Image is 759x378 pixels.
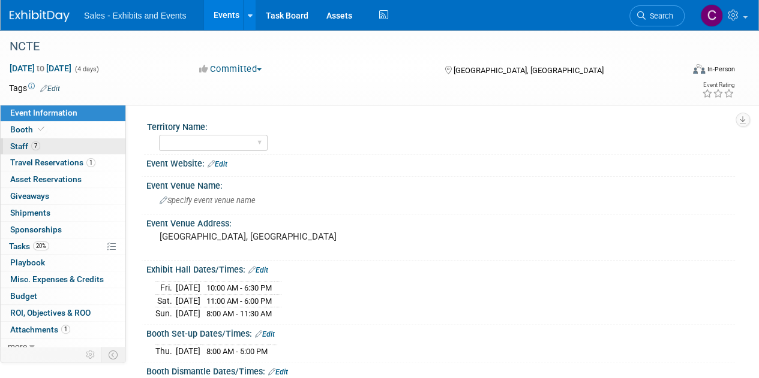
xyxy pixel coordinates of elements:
img: Format-Inperson.png [693,64,705,74]
a: Sponsorships [1,222,125,238]
a: Tasks20% [1,238,125,255]
a: Edit [208,160,227,168]
td: [DATE] [176,281,200,294]
span: Sponsorships [10,225,62,234]
a: ROI, Objectives & ROO [1,305,125,321]
a: Edit [255,330,275,338]
span: Tasks [9,241,49,251]
span: Asset Reservations [10,174,82,184]
a: Event Information [1,105,125,121]
span: Shipments [10,208,50,217]
span: more [8,341,27,351]
div: Territory Name: [147,118,730,133]
a: Giveaways [1,188,125,204]
a: Edit [248,266,268,274]
div: Exhibit Hall Dates/Times: [146,261,735,276]
a: Edit [40,84,60,93]
span: Staff [10,141,40,151]
td: [DATE] [176,307,200,320]
div: Event Format [629,62,735,80]
span: Sales - Exhibits and Events [84,11,186,20]
td: Sun. [155,307,176,320]
span: 7 [31,141,40,150]
span: Misc. Expenses & Credits [10,274,104,284]
td: [DATE] [176,345,200,358]
i: Booth reservation complete [38,126,44,132]
span: 8:00 AM - 5:00 PM [206,347,268,356]
span: Booth [10,125,47,134]
pre: [GEOGRAPHIC_DATA], [GEOGRAPHIC_DATA] [160,231,379,242]
div: Event Rating [702,82,734,88]
span: 20% [33,241,49,250]
span: to [35,63,46,73]
span: Budget [10,291,37,301]
img: Christine Lurz [700,4,723,27]
span: Travel Reservations [10,158,95,167]
td: Personalize Event Tab Strip [80,347,101,362]
button: Committed [195,63,266,75]
div: Booth Set-up Dates/Times: [146,325,735,340]
a: Budget [1,288,125,304]
a: Travel Reservations1 [1,155,125,171]
span: ROI, Objectives & ROO [10,308,91,317]
div: Event Venue Address: [146,214,735,229]
span: Specify event venue name [160,196,256,205]
a: Booth [1,122,125,138]
span: [GEOGRAPHIC_DATA], [GEOGRAPHIC_DATA] [453,66,603,75]
td: Tags [9,82,60,94]
td: Fri. [155,281,176,294]
span: 1 [61,325,70,334]
a: more [1,338,125,355]
span: 11:00 AM - 6:00 PM [206,297,272,306]
a: Playbook [1,255,125,271]
a: Attachments1 [1,322,125,338]
span: 1 [86,158,95,167]
a: Search [629,5,685,26]
td: Sat. [155,294,176,307]
div: Booth Dismantle Dates/Times: [146,362,735,378]
a: Edit [268,368,288,376]
span: [DATE] [DATE] [9,63,72,74]
span: Attachments [10,325,70,334]
td: Thu. [155,345,176,358]
img: ExhibitDay [10,10,70,22]
span: Search [646,11,673,20]
span: Playbook [10,258,45,267]
a: Asset Reservations [1,171,125,188]
span: 8:00 AM - 11:30 AM [206,309,272,318]
span: Giveaways [10,191,49,201]
span: (4 days) [74,65,99,73]
span: Event Information [10,108,77,117]
a: Shipments [1,205,125,221]
a: Staff7 [1,138,125,155]
a: Misc. Expenses & Credits [1,271,125,288]
div: Event Venue Name: [146,177,735,192]
span: 10:00 AM - 6:30 PM [206,283,272,292]
div: NCTE [5,36,673,58]
td: Toggle Event Tabs [101,347,126,362]
div: In-Person [707,65,735,74]
td: [DATE] [176,294,200,307]
div: Event Website: [146,155,735,170]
